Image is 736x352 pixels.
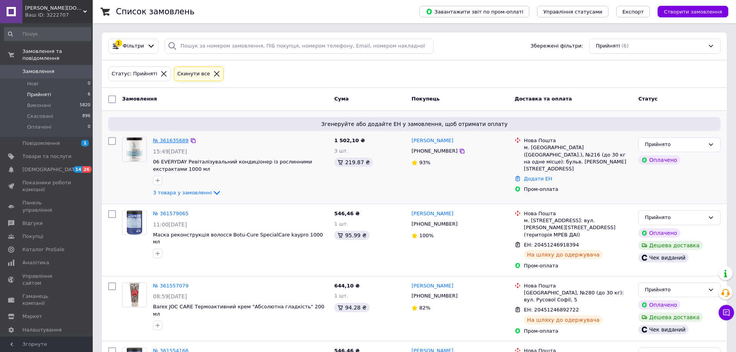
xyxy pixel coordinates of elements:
[27,80,38,87] span: Нові
[616,6,650,17] button: Експорт
[122,137,147,162] a: Фото товару
[22,199,71,213] span: Панель управління
[622,43,629,49] span: (6)
[334,231,369,240] div: 95.99 ₴
[73,166,82,173] span: 14
[22,179,71,193] span: Показники роботи компанії
[638,300,680,309] div: Оплачено
[153,293,187,299] span: 08:59[DATE]
[153,221,187,228] span: 11:00[DATE]
[543,9,602,15] span: Управління статусами
[524,217,632,238] div: м. [STREET_ADDRESS]: вул. [PERSON_NAME][STREET_ADDRESS] (територія МРЕВ ДАІ)
[129,283,139,307] img: Фото товару
[334,96,348,102] span: Cума
[88,91,90,98] span: 6
[116,7,194,16] h1: Список замовлень
[27,91,51,98] span: Прийняті
[153,283,189,289] a: № 361557079
[122,282,147,307] a: Фото товару
[650,9,728,14] a: Створити замовлення
[153,190,212,196] span: 3 товара у замовленні
[419,160,430,165] span: 93%
[25,12,93,19] div: Ваш ID: 3222707
[22,313,42,320] span: Маркет
[334,148,348,154] span: 3 шт.
[524,210,632,217] div: Нова Пошта
[515,96,572,102] span: Доставка та оплата
[524,328,632,335] div: Пром-оплата
[115,40,122,47] div: 1
[153,159,312,172] a: 06 EVERYDAY Ревіталізувальний кондиціонер із рослинними екстрактами 1000 мл
[334,293,348,299] span: 1 шт.
[334,138,365,143] span: 1 502,10 ₴
[22,293,71,307] span: Гаманець компанії
[524,307,579,313] span: ЕН: 20451246892722
[638,228,680,238] div: Оплачено
[638,155,680,165] div: Оплачено
[127,211,143,235] img: Фото товару
[524,137,632,144] div: Нова Пошта
[153,211,189,216] a: № 361579065
[638,313,702,322] div: Дешева доставка
[22,166,80,173] span: [DEMOGRAPHIC_DATA]
[622,9,644,15] span: Експорт
[22,233,43,240] span: Покупці
[524,242,579,248] span: ЕН: 20451246918394
[638,96,658,102] span: Статус
[4,27,91,41] input: Пошук
[88,80,90,87] span: 0
[22,273,71,287] span: Управління сайтом
[334,221,348,227] span: 1 шт.
[22,246,64,253] span: Каталог ProSale
[22,140,60,147] span: Повідомлення
[411,137,453,145] a: [PERSON_NAME]
[645,214,705,222] div: Прийнято
[524,176,552,182] a: Додати ЕН
[122,210,147,235] a: Фото товару
[410,219,459,229] div: [PHONE_NUMBER]
[411,282,453,290] a: [PERSON_NAME]
[524,144,632,172] div: м. [GEOGRAPHIC_DATA] ([GEOGRAPHIC_DATA].), №216 (до 30 кг на одне місце): бульв. [PERSON_NAME][ST...
[524,262,632,269] div: Пром-оплата
[411,210,453,218] a: [PERSON_NAME]
[664,9,722,15] span: Створити замовлення
[153,148,187,155] span: 15:49[DATE]
[22,220,42,227] span: Відгуки
[537,6,609,17] button: Управління статусами
[410,146,459,156] div: [PHONE_NUMBER]
[22,259,49,266] span: Аналітика
[111,120,717,128] span: Згенеруйте або додайте ЕН у замовлення, щоб отримати оплату
[165,39,433,54] input: Пошук за номером замовлення, ПІБ покупця, номером телефону, Email, номером накладної
[334,283,360,289] span: 644,10 ₴
[410,291,459,301] div: [PHONE_NUMBER]
[110,70,159,78] div: Статус: Прийняті
[153,190,221,196] a: 3 товара у замовленні
[153,232,323,245] span: Маска реконструкція волосся Botu-Cure SpecialCare kaypro 1000 мл
[27,124,51,131] span: Оплачені
[596,43,620,50] span: Прийняті
[638,253,688,262] div: Чек виданий
[658,6,728,17] button: Створити замовлення
[524,289,632,303] div: [GEOGRAPHIC_DATA], №280 (до 30 кг): вул. Русової Софії, 5
[524,186,632,193] div: Пром-оплата
[334,211,360,216] span: 546,46 ₴
[524,282,632,289] div: Нова Пошта
[419,233,433,238] span: 100%
[22,48,93,62] span: Замовлення та повідомлення
[524,250,603,259] div: На шляху до одержувача
[176,70,212,78] div: Cкинути все
[82,113,90,120] span: 896
[22,153,71,160] span: Товари та послуги
[127,138,143,162] img: Фото товару
[25,5,83,12] span: lavanda-cosmetic.prom.ua
[27,113,53,120] span: Скасовані
[411,96,440,102] span: Покупець
[123,43,144,50] span: Фільтри
[420,6,529,17] button: Завантажити звіт по пром-оплаті
[88,124,90,131] span: 0
[81,140,89,146] span: 1
[27,102,51,109] span: Виконані
[645,141,705,149] div: Прийнято
[524,315,603,325] div: На шляху до одержувача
